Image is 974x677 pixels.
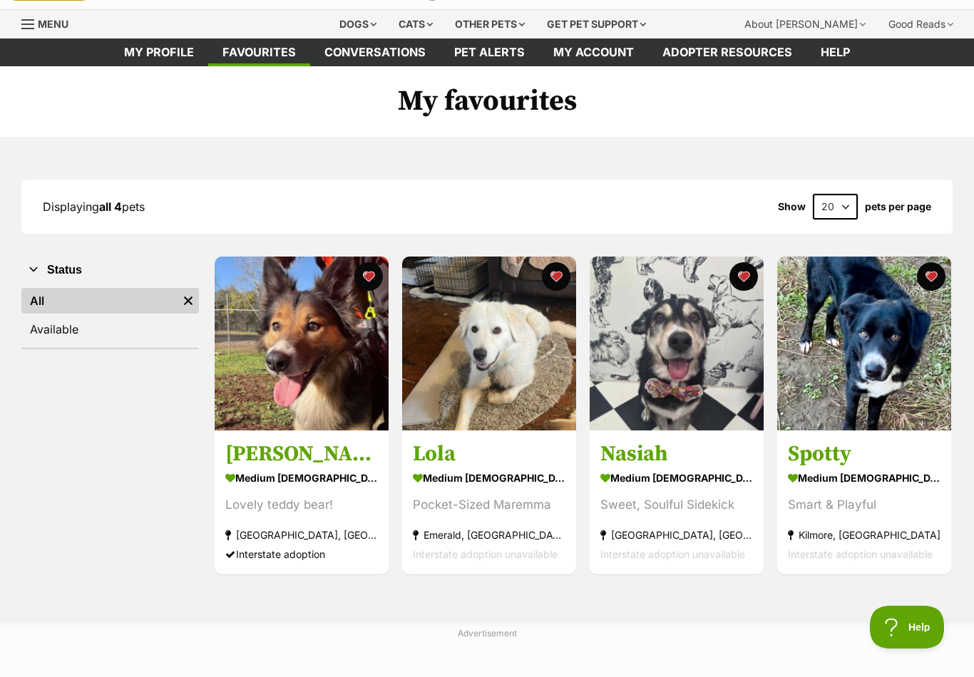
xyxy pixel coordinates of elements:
[788,549,933,561] span: Interstate adoption unavailable
[38,18,68,30] span: Menu
[777,430,951,575] a: Spotty medium [DEMOGRAPHIC_DATA] Dog Smart & Playful Kilmore, [GEOGRAPHIC_DATA] Interstate adopti...
[648,38,806,66] a: Adopter resources
[917,262,945,291] button: favourite
[729,262,758,291] button: favourite
[440,38,539,66] a: Pet alerts
[734,10,876,38] div: About [PERSON_NAME]
[600,468,753,489] div: medium [DEMOGRAPHIC_DATA] Dog
[600,496,753,515] div: Sweet, Soulful Sidekick
[225,468,378,489] div: medium [DEMOGRAPHIC_DATA] Dog
[402,257,576,430] img: Lola
[413,526,565,545] div: Emerald, [GEOGRAPHIC_DATA]
[788,441,940,468] h3: Spotty
[600,526,753,545] div: [GEOGRAPHIC_DATA], [GEOGRAPHIC_DATA]
[178,288,199,314] a: Remove filter
[21,285,199,348] div: Status
[413,496,565,515] div: Pocket-Sized Maremma
[225,526,378,545] div: [GEOGRAPHIC_DATA], [GEOGRAPHIC_DATA]
[21,10,78,36] a: Menu
[21,261,199,279] button: Status
[310,38,440,66] a: conversations
[542,262,570,291] button: favourite
[21,316,199,342] a: Available
[225,441,378,468] h3: [PERSON_NAME]
[865,201,931,212] label: pets per page
[537,10,656,38] div: Get pet support
[590,257,764,430] img: Nasiah
[21,288,178,314] a: All
[539,38,648,66] a: My account
[110,38,208,66] a: My profile
[590,430,764,575] a: Nasiah medium [DEMOGRAPHIC_DATA] Dog Sweet, Soulful Sidekick [GEOGRAPHIC_DATA], [GEOGRAPHIC_DATA]...
[413,441,565,468] h3: Lola
[788,526,940,545] div: Kilmore, [GEOGRAPHIC_DATA]
[778,201,806,212] span: Show
[389,10,443,38] div: Cats
[215,430,389,575] a: [PERSON_NAME] medium [DEMOGRAPHIC_DATA] Dog Lovely teddy bear! [GEOGRAPHIC_DATA], [GEOGRAPHIC_DAT...
[445,10,535,38] div: Other pets
[402,430,576,575] a: Lola medium [DEMOGRAPHIC_DATA] Dog Pocket-Sized Maremma Emerald, [GEOGRAPHIC_DATA] Interstate ado...
[329,10,386,38] div: Dogs
[413,468,565,489] div: medium [DEMOGRAPHIC_DATA] Dog
[225,496,378,515] div: Lovely teddy bear!
[354,262,383,291] button: favourite
[208,38,310,66] a: Favourites
[870,606,945,648] iframe: Help Scout Beacon - Open
[788,496,940,515] div: Smart & Playful
[413,549,558,561] span: Interstate adoption unavailable
[225,545,378,564] div: Interstate adoption
[99,200,122,214] strong: all 4
[43,200,145,214] span: Displaying pets
[215,257,389,430] img: Gus
[600,549,745,561] span: Interstate adoption unavailable
[777,257,951,430] img: Spotty
[788,468,940,489] div: medium [DEMOGRAPHIC_DATA] Dog
[806,38,864,66] a: Help
[878,10,963,38] div: Good Reads
[600,441,753,468] h3: Nasiah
